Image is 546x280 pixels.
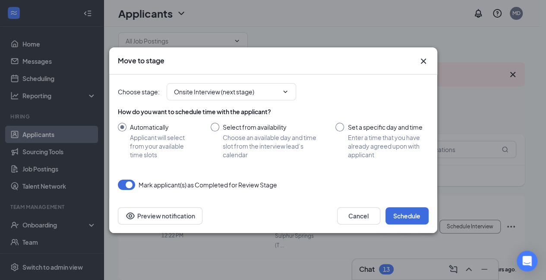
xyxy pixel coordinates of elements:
[282,88,289,95] svg: ChevronDown
[118,207,202,224] button: Preview notificationEye
[118,56,164,65] h3: Move to stage
[118,107,429,116] div: How do you want to schedule time with the applicant?
[139,180,277,190] span: Mark applicant(s) as Completed for Review Stage
[125,211,136,221] svg: Eye
[418,56,429,66] svg: Cross
[517,251,537,271] div: Open Intercom Messenger
[337,207,380,224] button: Cancel
[385,207,429,224] button: Schedule
[418,56,429,66] button: Close
[118,87,160,96] span: Choose stage :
